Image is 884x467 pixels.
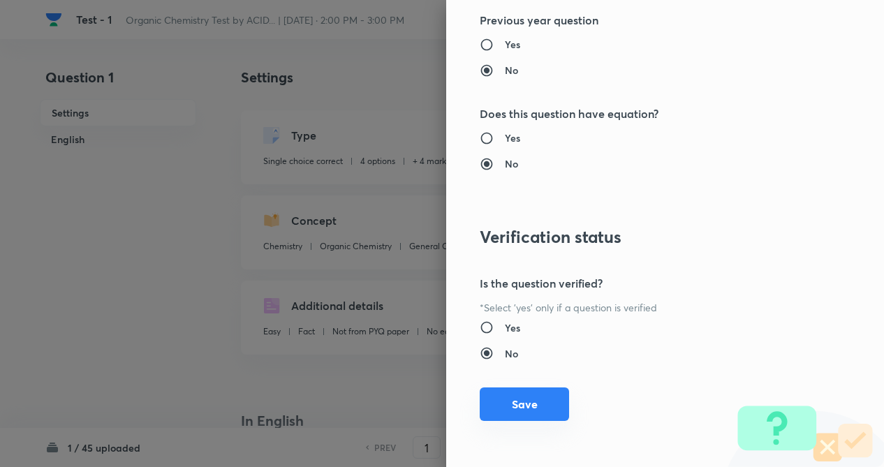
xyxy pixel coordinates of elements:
h5: Previous year question [480,12,804,29]
h3: Verification status [480,227,804,247]
h6: Yes [505,131,520,145]
h6: Yes [505,37,520,52]
h6: No [505,63,518,77]
h6: No [505,346,518,361]
h5: Is the question verified? [480,275,804,292]
h5: Does this question have equation? [480,105,804,122]
h6: No [505,156,518,171]
h6: Yes [505,320,520,335]
button: Save [480,387,569,421]
p: *Select 'yes' only if a question is verified [480,300,804,315]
